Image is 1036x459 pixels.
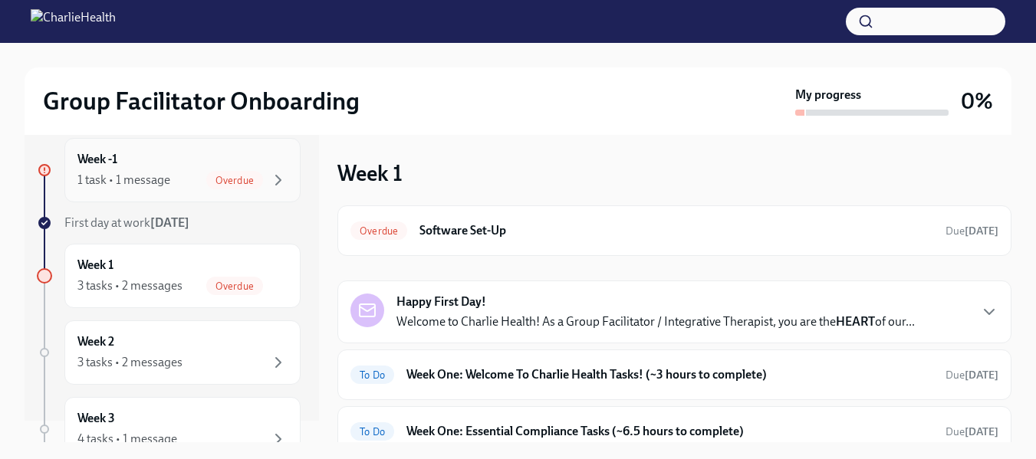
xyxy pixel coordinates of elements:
img: CharlieHealth [31,9,116,34]
span: September 15th, 2025 10:00 [946,368,998,382]
a: Week 13 tasks • 2 messagesOverdue [37,244,301,308]
div: 3 tasks • 2 messages [77,354,183,371]
strong: My progress [795,87,861,103]
h3: 0% [961,87,993,115]
div: 4 tasks • 1 message [77,431,177,448]
strong: [DATE] [965,225,998,238]
span: Overdue [206,280,263,292]
span: First day at work [64,215,189,230]
span: To Do [350,369,394,381]
a: Week -11 task • 1 messageOverdue [37,138,301,202]
span: Due [946,225,998,238]
strong: Happy First Day! [396,293,486,310]
h6: Week 3 [77,410,115,427]
a: To DoWeek One: Welcome To Charlie Health Tasks! (~3 hours to complete)Due[DATE] [350,362,998,387]
a: First day at work[DATE] [37,215,301,231]
h6: Week -1 [77,151,117,168]
a: To DoWeek One: Essential Compliance Tasks (~6.5 hours to complete)Due[DATE] [350,419,998,444]
h3: Week 1 [337,159,403,187]
div: 1 task • 1 message [77,172,170,189]
h6: Week One: Welcome To Charlie Health Tasks! (~3 hours to complete) [406,366,933,383]
a: OverdueSoftware Set-UpDue[DATE] [350,218,998,243]
span: Overdue [350,225,407,237]
span: Due [946,425,998,438]
p: Welcome to Charlie Health! As a Group Facilitator / Integrative Therapist, you are the of our... [396,313,915,330]
span: Overdue [206,175,263,186]
h6: Week 1 [77,257,113,274]
a: Week 23 tasks • 2 messages [37,320,301,385]
span: September 15th, 2025 10:00 [946,425,998,439]
strong: HEART [836,314,875,329]
span: Due [946,369,998,382]
h6: Week 2 [77,333,114,350]
span: September 9th, 2025 10:00 [946,224,998,238]
span: To Do [350,426,394,438]
div: 3 tasks • 2 messages [77,277,183,294]
strong: [DATE] [965,369,998,382]
h6: Week One: Essential Compliance Tasks (~6.5 hours to complete) [406,423,933,440]
strong: [DATE] [965,425,998,438]
h6: Software Set-Up [419,222,933,239]
h2: Group Facilitator Onboarding [43,86,360,116]
strong: [DATE] [150,215,189,230]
